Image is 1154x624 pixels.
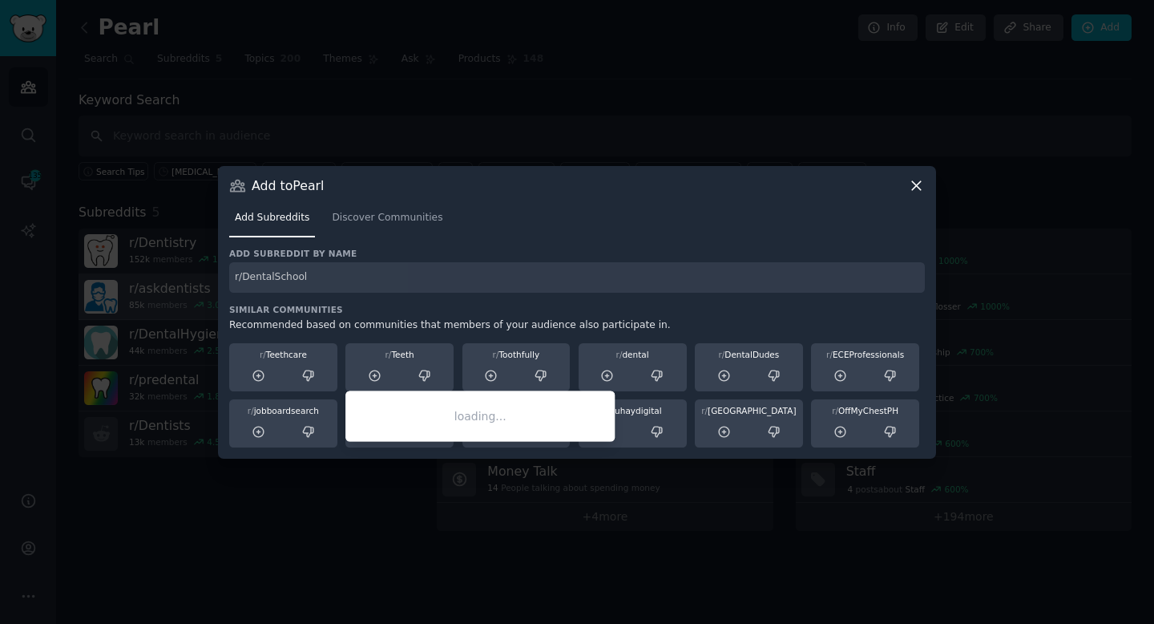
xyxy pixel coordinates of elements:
div: Recommended based on communities that members of your audience also participate in. [229,318,925,333]
span: r/ [385,350,392,359]
span: r/ [616,350,623,359]
span: r/ [718,350,724,359]
div: Teethcare [235,349,332,360]
h3: Similar Communities [229,304,925,315]
div: DentalDudes [700,349,797,360]
div: ECEProfessionals [817,349,914,360]
div: Teeth [351,349,448,360]
span: r/ [248,406,254,415]
span: r/ [826,350,833,359]
div: jobboardsearch [235,405,332,416]
a: Add Subreddits [229,205,315,238]
span: Add Subreddits [235,211,309,225]
div: loading... [345,391,615,442]
div: [GEOGRAPHIC_DATA] [700,405,797,416]
h3: Add subreddit by name [229,248,925,259]
span: Discover Communities [332,211,442,225]
span: r/ [493,350,499,359]
div: Toothfully [468,349,565,360]
div: dental [584,349,681,360]
span: r/ [832,406,838,415]
span: r/ [701,406,708,415]
div: buhaydigital [584,405,681,416]
div: OffMyChestPH [817,405,914,416]
h3: Add to Pearl [252,177,324,194]
a: Discover Communities [326,205,448,238]
span: r/ [260,350,266,359]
